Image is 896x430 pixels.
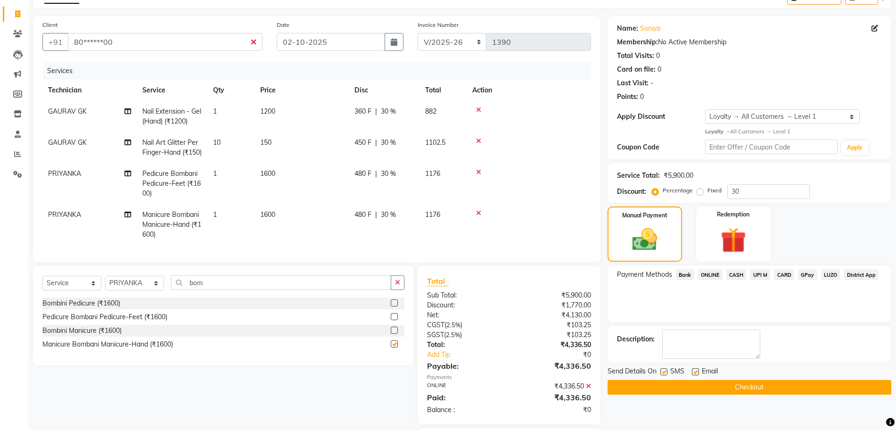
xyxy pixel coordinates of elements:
[171,275,391,290] input: Search or Scan
[260,210,275,219] span: 1600
[670,366,684,378] span: SMS
[509,360,598,372] div: ₹4,336.50
[349,80,419,101] th: Disc
[42,339,173,349] div: Manicure Bombani Manicure-Hand (₹1600)
[717,210,749,219] label: Redemption
[608,366,657,378] span: Send Details On
[509,320,598,330] div: ₹103.25
[726,269,747,280] span: CASH
[774,269,794,280] span: CARD
[509,290,598,300] div: ₹5,900.00
[420,405,509,415] div: Balance :
[509,310,598,320] div: ₹4,130.00
[142,169,201,198] span: Pedicure Bombani Pedicure-Feet (₹1600)
[625,225,665,254] img: _cash.svg
[42,312,167,322] div: Pedicure Bombani Pedicure-Feet (₹1600)
[381,107,396,116] span: 30 %
[656,51,660,61] div: 0
[420,320,509,330] div: ( )
[650,78,653,88] div: -
[844,269,879,280] span: District App
[48,107,87,116] span: GAURAV GK
[509,330,598,340] div: ₹103.25
[676,269,694,280] span: Bank
[381,169,396,179] span: 30 %
[42,33,69,51] button: +91
[375,169,377,179] span: |
[798,269,817,280] span: GPay
[213,210,217,219] span: 1
[622,211,667,220] label: Manual Payment
[375,138,377,148] span: |
[418,21,459,29] label: Invoice Number
[658,65,661,74] div: 0
[617,37,658,47] div: Membership:
[841,141,868,155] button: Apply
[617,51,654,61] div: Total Visits:
[419,80,467,101] th: Total
[427,321,444,329] span: CGST
[420,360,509,372] div: Payable:
[702,366,718,378] span: Email
[467,80,591,101] th: Action
[425,169,440,178] span: 1176
[617,334,655,344] div: Description:
[705,140,838,154] input: Enter Offer / Coupon Code
[48,169,81,178] span: PRIYANKA
[509,300,598,310] div: ₹1,770.00
[42,298,120,308] div: Bombini Pedicure (₹1600)
[425,138,445,147] span: 1102.5
[617,270,672,280] span: Payment Methods
[446,331,460,339] span: 2.5%
[420,300,509,310] div: Discount:
[617,142,705,152] div: Coupon Code
[213,138,221,147] span: 10
[48,210,81,219] span: PRIYANKA
[750,269,770,280] span: UPI M
[664,171,693,181] div: ₹5,900.00
[821,269,840,280] span: LUZO
[420,330,509,340] div: ( )
[42,21,58,29] label: Client
[213,107,217,116] span: 1
[68,33,263,51] input: Search by Name/Mobile/Email/Code
[420,350,524,360] a: Add Tip
[260,169,275,178] span: 1600
[43,62,598,80] div: Services
[617,92,638,102] div: Points:
[617,24,638,33] div: Name:
[698,269,723,280] span: ONLINE
[207,80,255,101] th: Qty
[381,138,396,148] span: 30 %
[354,107,371,116] span: 360 F
[425,210,440,219] span: 1176
[420,290,509,300] div: Sub Total:
[640,24,660,33] a: Soniya
[509,381,598,391] div: ₹4,336.50
[640,92,644,102] div: 0
[354,169,371,179] span: 480 F
[509,405,598,415] div: ₹0
[142,138,202,157] span: Nail Art Glitter Per Finger-Hand (₹150)
[617,37,882,47] div: No Active Membership
[213,169,217,178] span: 1
[427,276,449,286] span: Total
[381,210,396,220] span: 30 %
[277,21,289,29] label: Date
[354,138,371,148] span: 450 F
[707,186,722,195] label: Fixed
[420,392,509,403] div: Paid:
[509,340,598,350] div: ₹4,336.50
[137,80,207,101] th: Service
[713,224,754,256] img: _gift.svg
[42,326,122,336] div: Bombini Manicure (₹1600)
[608,380,891,395] button: Checkout
[509,392,598,403] div: ₹4,336.50
[427,331,444,339] span: SGST
[617,78,649,88] div: Last Visit:
[617,171,660,181] div: Service Total:
[420,310,509,320] div: Net:
[375,210,377,220] span: |
[705,128,882,136] div: All Customers → Level 1
[617,112,705,122] div: Apply Discount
